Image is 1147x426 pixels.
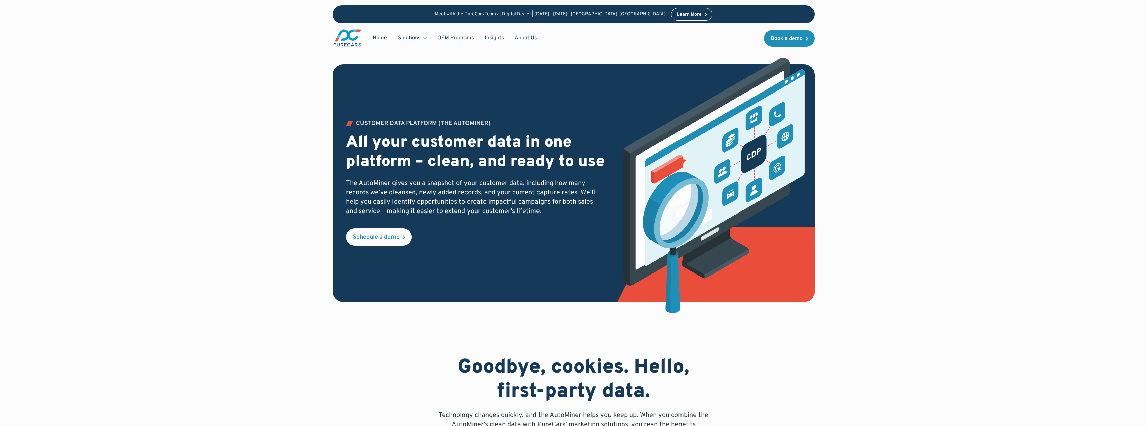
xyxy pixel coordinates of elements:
div: Customer Data PLATFORM (The Autominer) [356,121,491,127]
a: About Us [509,32,543,44]
div: Learn More [677,12,702,17]
img: purecars logo [333,29,362,47]
a: main [333,29,362,47]
div: Solutions [392,32,432,44]
a: OEM Programs [432,32,479,44]
div: Book a demo [771,36,803,41]
p: Meet with the PureCars Team at Digital Dealer | [DATE] - [DATE] | [GEOGRAPHIC_DATA], [GEOGRAPHIC_... [435,12,666,17]
p: The AutoMiner gives you a snapshot of your customer data, including how many records we’ve cleans... [346,179,605,216]
a: Home [367,32,392,44]
div: Solutions [398,34,421,42]
div: Schedule a demo [353,234,400,240]
a: Book a demo [764,30,815,47]
h2: Goodbye, cookies. Hello, first-party data. [434,356,713,404]
h2: All your customer data in one platform – clean, and ready to use [346,133,605,172]
img: customer data platform illustration [615,58,804,328]
a: Schedule a demo [346,228,412,246]
a: Learn More [671,8,713,21]
a: Insights [479,32,509,44]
